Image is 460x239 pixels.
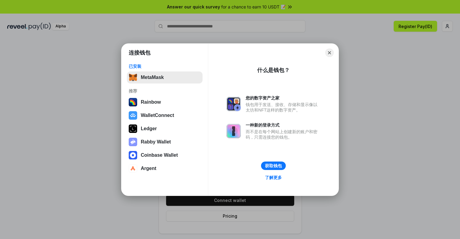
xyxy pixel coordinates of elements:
button: Argent [127,162,203,175]
div: 什么是钱包？ [257,67,290,74]
button: WalletConnect [127,109,203,121]
img: svg+xml,%3Csvg%20xmlns%3D%22http%3A%2F%2Fwww.w3.org%2F2000%2Fsvg%22%20fill%3D%22none%22%20viewBox... [226,124,241,138]
img: svg+xml,%3Csvg%20xmlns%3D%22http%3A%2F%2Fwww.w3.org%2F2000%2Fsvg%22%20fill%3D%22none%22%20viewBox... [129,138,137,146]
div: WalletConnect [141,113,174,118]
div: 而不是在每个网站上创建新的账户和密码，只需连接您的钱包。 [246,129,320,140]
button: Coinbase Wallet [127,149,203,161]
img: svg+xml,%3Csvg%20xmlns%3D%22http%3A%2F%2Fwww.w3.org%2F2000%2Fsvg%22%20fill%3D%22none%22%20viewBox... [226,97,241,111]
div: 一种新的登录方式 [246,122,320,128]
img: svg+xml,%3Csvg%20width%3D%2228%22%20height%3D%2228%22%20viewBox%3D%220%200%2028%2028%22%20fill%3D... [129,164,137,173]
div: Ledger [141,126,157,131]
div: Rabby Wallet [141,139,171,145]
button: 获取钱包 [261,162,286,170]
div: 获取钱包 [265,163,282,168]
div: 推荐 [129,88,201,94]
div: MetaMask [141,75,164,80]
div: 了解更多 [265,175,282,180]
h1: 连接钱包 [129,49,150,56]
div: Coinbase Wallet [141,153,178,158]
img: svg+xml,%3Csvg%20fill%3D%22none%22%20height%3D%2233%22%20viewBox%3D%220%200%2035%2033%22%20width%... [129,73,137,82]
div: 已安装 [129,64,201,69]
button: MetaMask [127,71,203,83]
div: 您的数字资产之家 [246,95,320,101]
img: svg+xml,%3Csvg%20xmlns%3D%22http%3A%2F%2Fwww.w3.org%2F2000%2Fsvg%22%20width%3D%2228%22%20height%3... [129,124,137,133]
button: Ledger [127,123,203,135]
div: 钱包用于发送、接收、存储和显示像以太坊和NFT这样的数字资产。 [246,102,320,113]
div: Argent [141,166,156,171]
button: Close [325,49,334,57]
div: Rainbow [141,99,161,105]
img: svg+xml,%3Csvg%20width%3D%2228%22%20height%3D%2228%22%20viewBox%3D%220%200%2028%2028%22%20fill%3D... [129,111,137,120]
a: 了解更多 [261,174,285,181]
img: svg+xml,%3Csvg%20width%3D%22120%22%20height%3D%22120%22%20viewBox%3D%220%200%20120%20120%22%20fil... [129,98,137,106]
button: Rainbow [127,96,203,108]
button: Rabby Wallet [127,136,203,148]
img: svg+xml,%3Csvg%20width%3D%2228%22%20height%3D%2228%22%20viewBox%3D%220%200%2028%2028%22%20fill%3D... [129,151,137,159]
